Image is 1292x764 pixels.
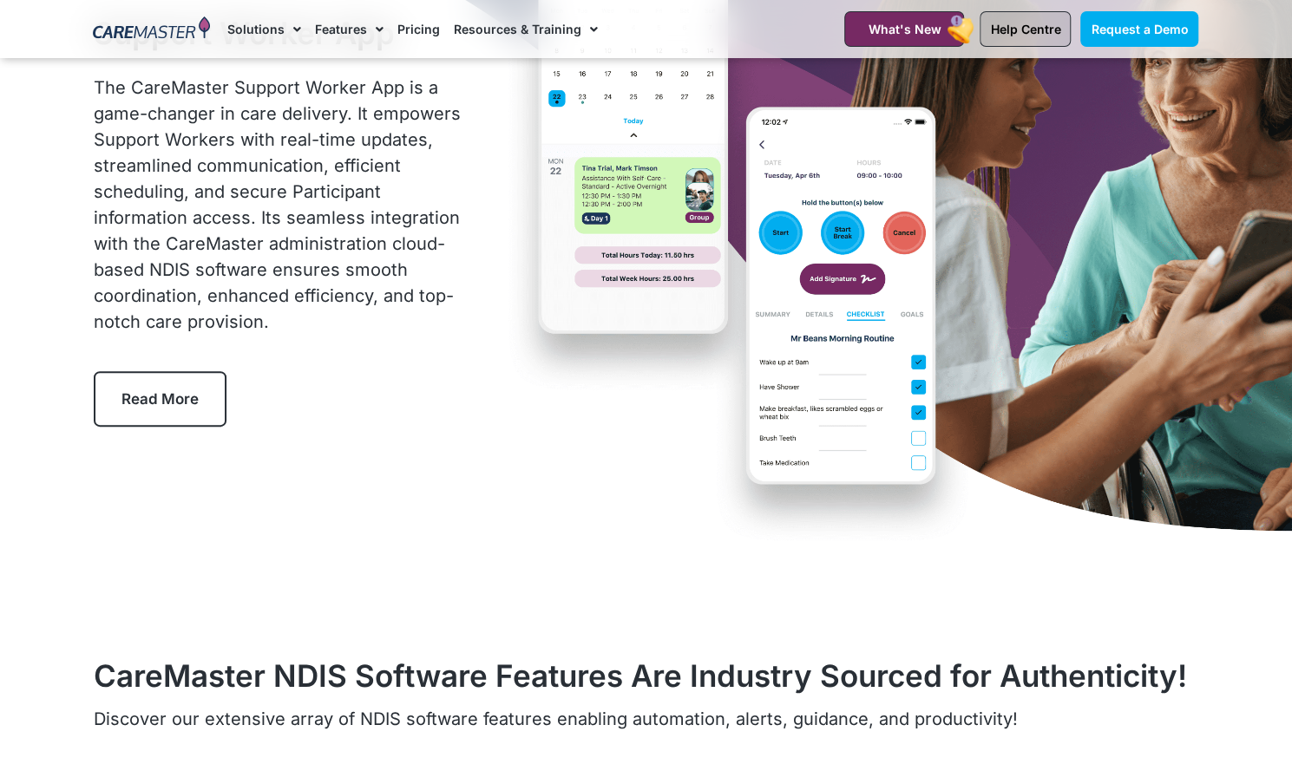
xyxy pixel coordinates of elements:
[868,22,941,36] span: What's New
[1080,11,1198,47] a: Request a Demo
[94,657,1199,694] h2: CareMaster NDIS Software Features Are Industry Sourced for Authenticity!
[94,75,469,335] div: The CareMaster Support Worker App is a game-changer in care delivery. It empowers Support Workers...
[844,11,964,47] a: What's New
[990,22,1060,36] span: Help Centre
[94,706,1199,732] p: Discover our extensive array of NDIS software features enabling automation, alerts, guidance, and...
[121,390,199,408] span: Read More
[94,371,226,427] a: Read More
[1091,22,1188,36] span: Request a Demo
[980,11,1071,47] a: Help Centre
[93,16,210,42] img: CareMaster Logo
